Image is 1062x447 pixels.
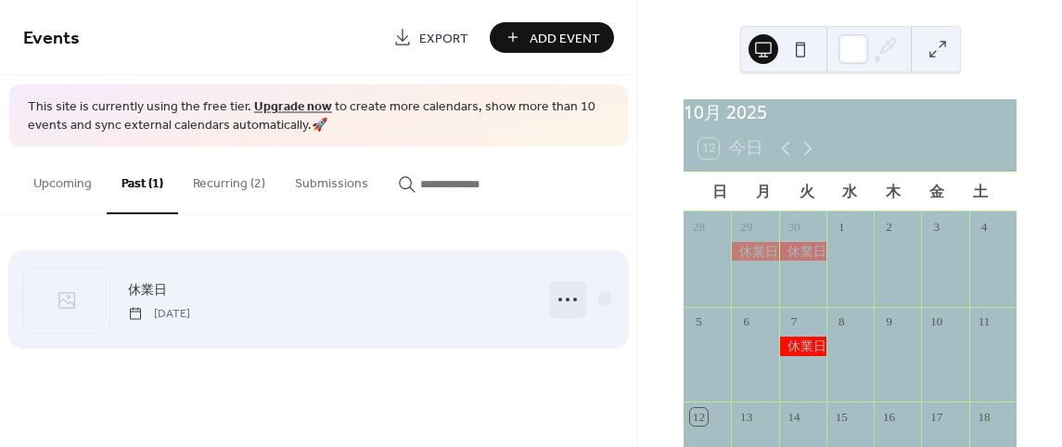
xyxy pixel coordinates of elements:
div: 7 [786,313,802,330]
a: 休業日 [128,279,167,300]
div: 18 [976,408,992,425]
div: 8 [833,313,850,330]
a: Export [379,22,482,53]
div: 水 [828,172,872,211]
div: 16 [880,408,897,425]
div: 休業日 [779,242,826,261]
button: Upcoming [19,147,107,212]
div: 5 [690,313,707,330]
div: 15 [833,408,850,425]
button: Past (1) [107,147,178,214]
div: 4 [976,218,992,235]
span: 休業日 [128,280,167,300]
span: Add Event [530,29,600,48]
div: 30 [786,218,802,235]
div: 火 [785,172,828,211]
div: 10 [928,313,945,330]
div: 木 [872,172,915,211]
div: 17 [928,408,945,425]
span: Events [23,20,80,57]
span: Export [419,29,468,48]
div: 金 [915,172,959,211]
div: 10月 2025 [684,99,1017,126]
div: 休業日 [779,337,826,355]
div: 3 [928,218,945,235]
div: 29 [737,218,754,235]
a: Upgrade now [254,95,332,120]
div: 12 [690,408,707,425]
div: 14 [786,408,802,425]
div: 11 [976,313,992,330]
div: 9 [880,313,897,330]
span: This site is currently using the free tier. to create more calendars, show more than 10 events an... [28,98,609,134]
div: 日 [698,172,742,211]
button: Submissions [280,147,383,212]
div: 月 [742,172,786,211]
div: 2 [880,218,897,235]
span: [DATE] [128,305,190,322]
button: Recurring (2) [178,147,280,212]
div: 休業日 [731,242,778,261]
div: 13 [737,408,754,425]
button: Add Event [490,22,614,53]
div: 1 [833,218,850,235]
div: 28 [690,218,707,235]
div: 6 [737,313,754,330]
div: 土 [958,172,1002,211]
